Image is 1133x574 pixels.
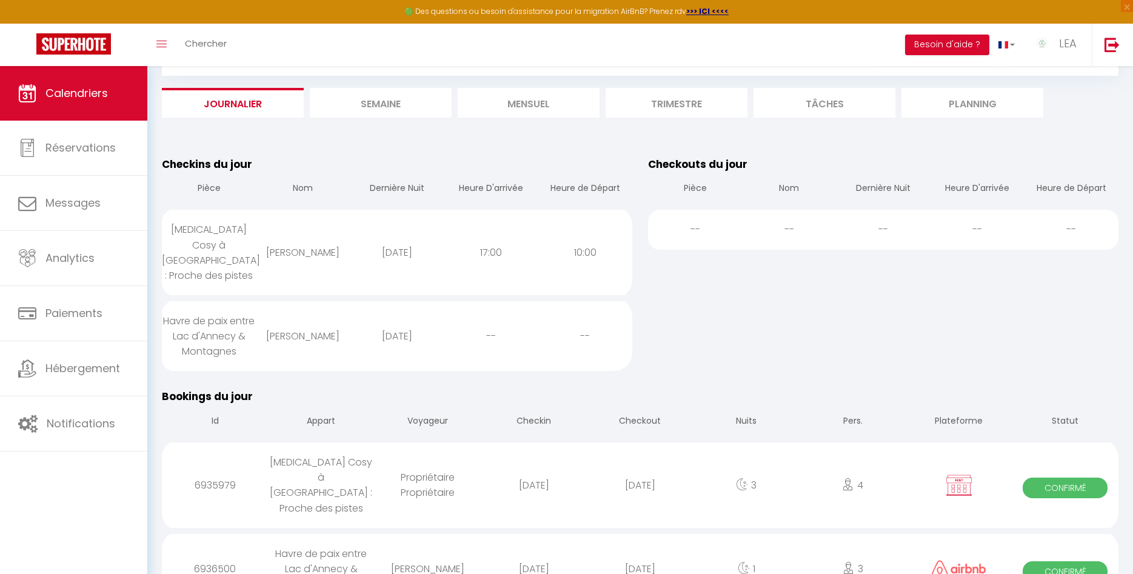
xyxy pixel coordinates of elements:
div: 10:00 [538,233,632,272]
span: Messages [45,195,101,210]
img: ... [1033,35,1051,53]
th: Checkout [587,405,693,439]
th: Voyageur [375,405,481,439]
li: Tâches [754,88,895,118]
li: Trimestre [606,88,747,118]
a: >>> ICI <<<< [686,6,729,16]
th: Statut [1012,405,1118,439]
th: Pers. [800,405,906,439]
div: -- [836,210,930,249]
th: Appart [268,405,374,439]
th: Nom [742,172,836,207]
span: Chercher [185,37,227,50]
a: ... LEA [1024,24,1092,66]
div: [DATE] [587,466,693,505]
span: Confirmé [1023,478,1108,498]
li: Semaine [310,88,452,118]
th: Plateforme [906,405,1012,439]
li: Mensuel [458,88,600,118]
div: Havre de paix entre Lac d'Annecy & Montagnes [162,301,256,371]
div: [PERSON_NAME] [256,233,350,272]
div: -- [1024,210,1118,249]
th: Heure D'arrivée [931,172,1024,207]
div: 4 [800,466,906,505]
div: -- [648,210,742,249]
th: Heure D'arrivée [444,172,538,207]
div: Propriétaire Propriétaire [375,458,481,512]
span: Checkouts du jour [648,157,747,172]
div: -- [538,316,632,356]
th: Heure de Départ [1024,172,1118,207]
span: LEA [1059,36,1077,51]
span: Paiements [45,305,102,321]
img: rent.png [944,474,974,497]
span: Notifications [47,416,115,431]
img: logout [1105,37,1120,52]
span: Checkins du jour [162,157,252,172]
th: Checkin [481,405,587,439]
div: [PERSON_NAME] [256,316,350,356]
th: Nom [256,172,350,207]
span: Calendriers [45,85,108,101]
span: Bookings du jour [162,389,253,404]
th: Dernière Nuit [836,172,930,207]
div: 17:00 [444,233,538,272]
th: Pièce [648,172,742,207]
div: -- [931,210,1024,249]
img: Super Booking [36,33,111,55]
th: Nuits [694,405,800,439]
a: Chercher [176,24,236,66]
li: Planning [901,88,1043,118]
div: [MEDICAL_DATA] Cosy à [GEOGRAPHIC_DATA] : Proche des pistes [268,442,374,528]
span: Analytics [45,250,95,265]
div: -- [444,316,538,356]
th: Dernière Nuit [350,172,444,207]
span: Hébergement [45,361,120,376]
div: [DATE] [350,316,444,356]
div: 3 [694,466,800,505]
li: Journalier [162,88,304,118]
th: Heure de Départ [538,172,632,207]
div: [DATE] [481,466,587,505]
div: [MEDICAL_DATA] Cosy à [GEOGRAPHIC_DATA] : Proche des pistes [162,210,256,295]
div: [DATE] [350,233,444,272]
span: Réservations [45,140,116,155]
th: Id [162,405,268,439]
th: Pièce [162,172,256,207]
div: 6935979 [162,466,268,505]
button: Besoin d'aide ? [905,35,989,55]
div: -- [742,210,836,249]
